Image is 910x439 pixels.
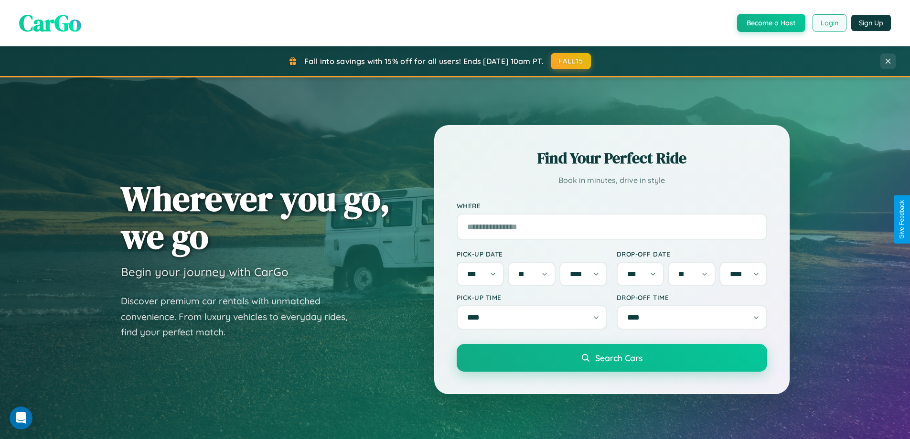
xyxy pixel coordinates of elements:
button: Become a Host [737,14,805,32]
p: Book in minutes, drive in style [457,173,767,187]
label: Pick-up Time [457,293,607,301]
iframe: Intercom live chat [10,407,32,429]
span: Fall into savings with 15% off for all users! Ends [DATE] 10am PT. [304,56,544,66]
button: FALL15 [551,53,591,69]
button: Sign Up [851,15,891,31]
label: Drop-off Date [617,250,767,258]
h2: Find Your Perfect Ride [457,148,767,169]
h1: Wherever you go, we go [121,180,390,255]
label: Drop-off Time [617,293,767,301]
h3: Begin your journey with CarGo [121,265,289,279]
button: Search Cars [457,344,767,372]
span: CarGo [19,7,81,39]
label: Where [457,202,767,210]
p: Discover premium car rentals with unmatched convenience. From luxury vehicles to everyday rides, ... [121,293,360,340]
label: Pick-up Date [457,250,607,258]
span: Search Cars [595,353,642,363]
button: Login [813,14,846,32]
div: Give Feedback [899,200,905,239]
